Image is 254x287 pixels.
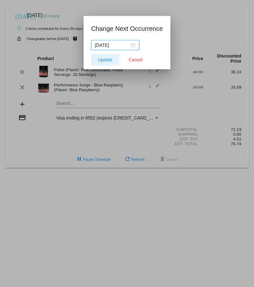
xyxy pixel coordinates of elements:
[129,57,143,62] span: Cancel
[122,54,150,65] button: Close dialog
[95,42,130,49] input: Select date
[98,57,112,62] span: Update
[91,54,119,65] button: Update
[91,24,163,34] h1: Change Next Occurrence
